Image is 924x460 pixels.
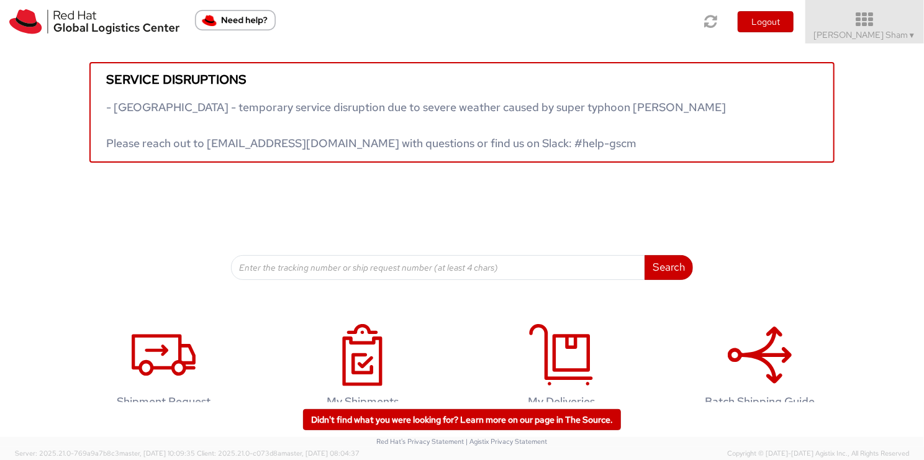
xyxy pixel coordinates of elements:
img: rh-logistics-00dfa346123c4ec078e1.svg [9,9,179,34]
span: master, [DATE] 08:04:37 [281,449,360,458]
span: [PERSON_NAME] Sham [814,29,916,40]
h4: Batch Shipping Guide [680,395,840,408]
button: Search [645,255,693,280]
span: Client: 2025.21.0-c073d8a [197,449,360,458]
button: Need help? [195,10,276,30]
span: ▼ [908,30,916,40]
span: master, [DATE] 10:09:35 [119,449,195,458]
h4: My Shipments [283,395,443,408]
button: Logout [738,11,794,32]
h4: Shipment Request [84,395,244,408]
h4: My Deliveries [481,395,641,408]
input: Enter the tracking number or ship request number (at least 4 chars) [231,255,645,280]
a: Shipment Request [71,311,257,427]
h5: Service disruptions [106,73,818,86]
span: Copyright © [DATE]-[DATE] Agistix Inc., All Rights Reserved [727,449,909,459]
a: My Deliveries [468,311,654,427]
span: Server: 2025.21.0-769a9a7b8c3 [15,449,195,458]
a: My Shipments [269,311,456,427]
a: Service disruptions - [GEOGRAPHIC_DATA] - temporary service disruption due to severe weather caus... [89,62,835,163]
a: Didn't find what you were looking for? Learn more on our page in The Source. [303,409,621,430]
a: Batch Shipping Guide [667,311,853,427]
a: | Agistix Privacy Statement [466,437,548,446]
span: - [GEOGRAPHIC_DATA] - temporary service disruption due to severe weather caused by super typhoon ... [106,100,726,150]
a: Red Hat's Privacy Statement [377,437,464,446]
